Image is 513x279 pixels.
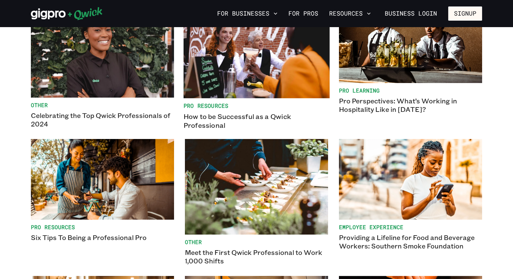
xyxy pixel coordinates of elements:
a: Business Login [379,6,443,21]
img: Celebrating the Top Qwick Professionals of 2024 [31,3,174,98]
a: Employee ExperienceProviding a Lifeline for Food and Beverage Workers: Southern Smoke Foundation [339,139,482,265]
iframe: Netlify Drawer [124,263,389,279]
img: Six Tips To Being a Professional Pro [31,139,174,219]
p: Celebrating the Top Qwick Professionals of 2024 [31,111,174,128]
img: Qwick [31,7,102,20]
span: Other [31,102,174,108]
p: Meet the First Qwick Professional to Work 1,000 Shifts [185,248,328,265]
span: Pro Resources [31,224,174,231]
button: For Businesses [214,8,280,19]
a: OtherCelebrating the Top Qwick Professionals of 2024 [31,3,174,128]
img: Meet the First Qwick Professional to Work 1,000 Shifts [185,139,328,234]
button: Resources [326,8,374,19]
span: Pro Resources [184,102,329,109]
a: Pro ResourcesHow to be Successful as a Qwick Professional [184,1,329,129]
span: Other [185,239,328,245]
p: Providing a Lifeline for Food and Beverage Workers: Southern Smoke Foundation [339,233,482,250]
p: Pro Perspectives: What’s Working in Hospitality Like in [DATE]? [339,97,482,114]
a: For Pros [286,8,321,19]
img: two bartenders serving drinks [339,3,482,83]
span: Employee Experience [339,224,482,231]
img: Under Pro Resources on the Gigpro app you'll find both Giving Kitchen and Southern Smoke Foundation. [339,139,482,219]
a: Pro LearningPro Perspectives: What’s Working in Hospitality Like in [DATE]? [339,3,482,128]
a: OtherMeet the First Qwick Professional to Work 1,000 Shifts [185,139,328,265]
span: Pro Learning [339,87,482,94]
img: How to be Successful as a Qwick Professional [184,1,329,98]
button: Signup [448,6,482,21]
p: Six Tips To Being a Professional Pro [31,233,174,242]
p: How to be Successful as a Qwick Professional [184,112,329,129]
a: Pro ResourcesSix Tips To Being a Professional Pro [31,139,174,265]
